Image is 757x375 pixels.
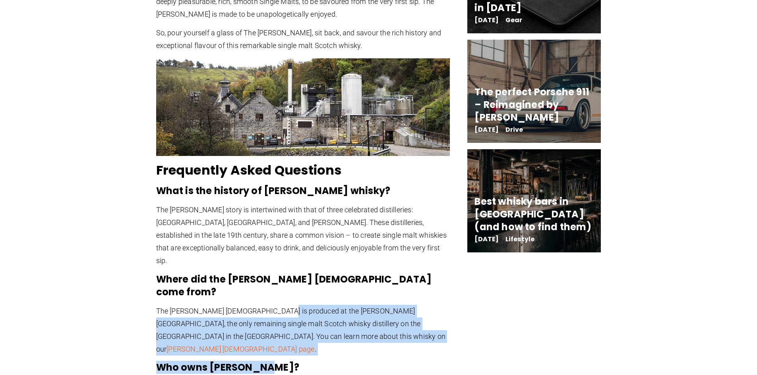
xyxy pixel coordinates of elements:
img: The Singleton - Header- Distillery [156,58,450,156]
span: [DATE] [474,17,499,23]
h2: Frequently Asked Questions [156,162,450,178]
a: Best whisky bars in [GEOGRAPHIC_DATA] (and how to find them) [474,195,591,233]
h3: What is the history of [PERSON_NAME] whisky? [156,185,450,197]
a: The perfect Porsche 911 – Reimagined by [PERSON_NAME] [474,85,589,124]
p: So, pour yourself a glass of The [PERSON_NAME], sit back, and savour the rich history and excepti... [156,27,450,52]
p: The [PERSON_NAME] story is intertwined with that of three celebrated distilleries: [GEOGRAPHIC_DA... [156,204,450,267]
h3: Who owns [PERSON_NAME]? [156,361,450,374]
p: The [PERSON_NAME] [DEMOGRAPHIC_DATA] is produced at the [PERSON_NAME][GEOGRAPHIC_DATA], the only ... [156,305,450,356]
a: Lifestyle [505,235,535,244]
span: [DATE] [474,127,499,133]
a: Drive [505,125,523,134]
a: Gear [505,15,523,25]
span: [DATE] [474,237,499,242]
a: [PERSON_NAME] [DEMOGRAPHIC_DATA] page [167,345,314,353]
h3: Where did the [PERSON_NAME] [DEMOGRAPHIC_DATA] come from? [156,273,450,298]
